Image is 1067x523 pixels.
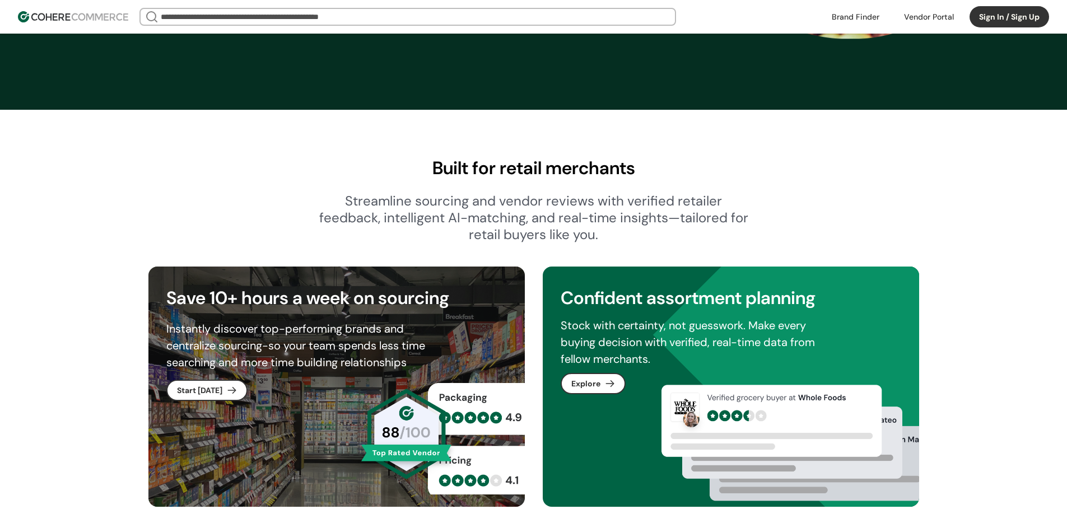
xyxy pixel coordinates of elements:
div: Stock with certainty, not guesswork. Make every buying decision with verified, real-time data fro... [561,317,838,367]
div: Built for retail merchants [148,155,919,181]
button: Explore [561,373,626,394]
button: Start [DATE] [166,380,248,401]
div: Confident assortment planning [561,284,901,311]
div: Save 10+ hours a week on sourcing [166,284,507,311]
button: Sign In / Sign Up [970,6,1049,27]
img: Cohere Logo [18,11,128,22]
div: Streamline sourcing and vendor reviews with verified retailer feedback, intelligent AI-matching, ... [319,193,749,243]
div: Instantly discover top-performing brands and centralize sourcing-so your team spends less time se... [166,320,444,371]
